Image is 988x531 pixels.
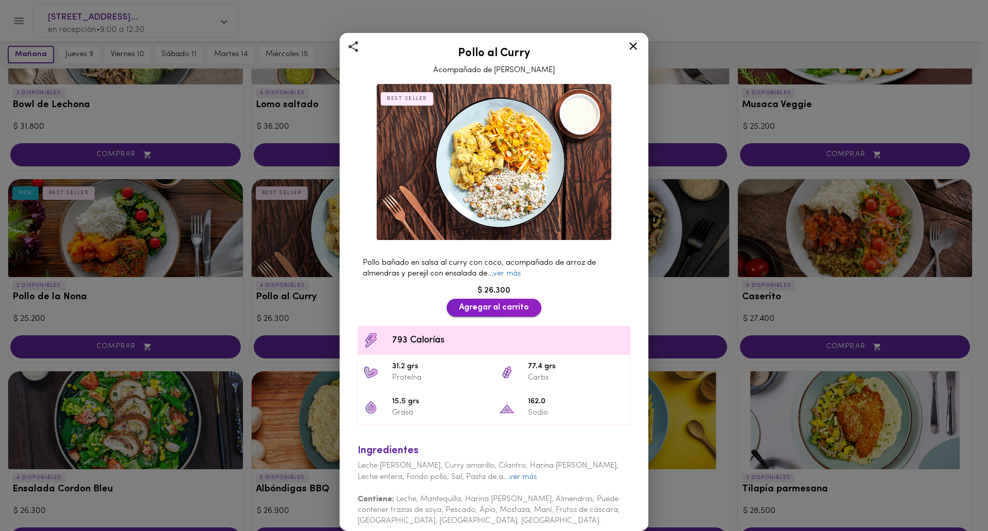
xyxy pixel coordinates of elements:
[499,365,515,380] img: 77.4 grs Carbs
[363,333,379,348] img: Contenido calórico
[509,473,537,481] a: ver más
[392,372,489,383] p: Proteína
[363,400,379,415] img: 15.5 grs Grasa
[363,259,596,278] span: Pollo bañado en salsa al curry con coco, acompañado de arroz de almendras y perejil con ensalada ...
[363,365,379,380] img: 31.2 grs Proteína
[392,334,625,348] span: 793 Calorías
[447,299,541,317] button: Agregar al carrito
[528,372,625,383] p: Carbs
[392,361,489,373] span: 31.2 grs
[352,47,636,60] h2: Pollo al Curry
[358,462,619,481] span: Leche [PERSON_NAME], Curry amarillo, Cilantro, Harina [PERSON_NAME], Leche entera, Fondo pollo, S...
[459,303,529,313] span: Agregar al carrito
[392,396,489,408] span: 15.5 grs
[377,84,611,241] img: Pollo al Curry
[493,270,521,278] a: ver más
[528,361,625,373] span: 77.4 grs
[358,495,394,503] b: Contiene:
[392,407,489,418] p: Grasa
[528,407,625,418] p: Sodio
[433,66,555,74] span: Acompañado de [PERSON_NAME]
[928,471,978,521] iframe: Messagebird Livechat Widget
[381,92,433,106] div: BEST SELLER
[358,483,630,527] div: Leche, Mantequilla, Harina [PERSON_NAME], Almendras, Puede contener trazas de soya, Pescado, Apio...
[499,400,515,415] img: 162.0 Sodio
[528,396,625,408] span: 162.0
[358,443,630,458] div: Ingredientes
[352,285,636,297] div: $ 26.300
